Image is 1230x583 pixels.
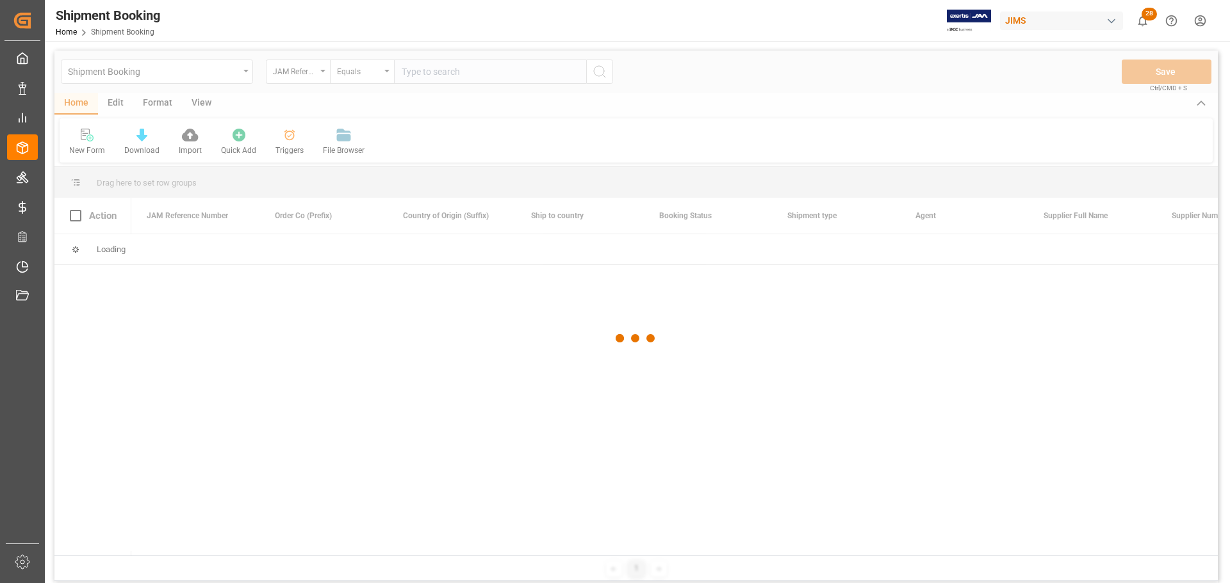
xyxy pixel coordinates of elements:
div: Shipment Booking [56,6,160,25]
a: Home [56,28,77,36]
span: 28 [1142,8,1157,20]
button: JIMS [1000,8,1128,33]
button: show 28 new notifications [1128,6,1157,35]
button: Help Center [1157,6,1186,35]
div: JIMS [1000,12,1123,30]
img: Exertis%20JAM%20-%20Email%20Logo.jpg_1722504956.jpg [947,10,991,32]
